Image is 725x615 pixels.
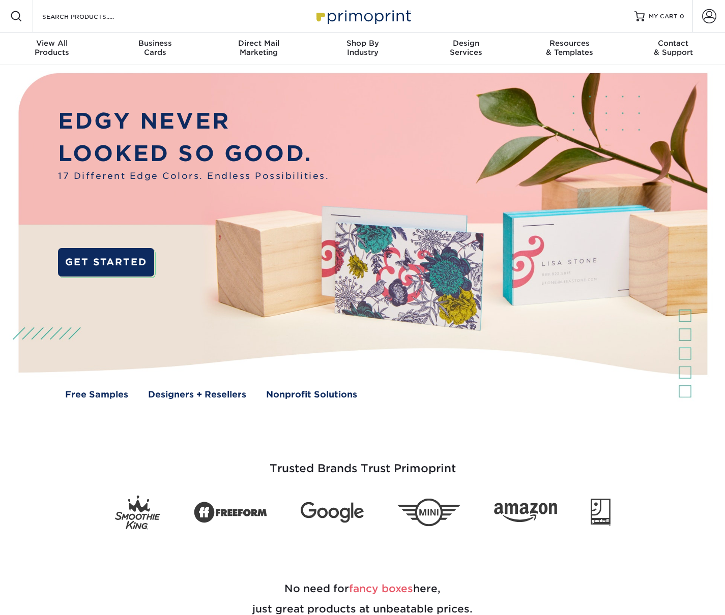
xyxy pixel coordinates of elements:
[397,499,460,527] img: Mini
[494,503,557,522] img: Amazon
[518,33,622,65] a: Resources& Templates
[312,5,414,27] img: Primoprint
[301,502,364,523] img: Google
[349,582,413,595] span: fancy boxes
[58,248,154,276] a: GET STARTED
[414,33,518,65] a: DesignServices
[649,12,678,21] span: MY CART
[148,388,246,402] a: Designers + Resellers
[680,13,684,20] span: 0
[414,39,518,57] div: Services
[207,33,311,65] a: Direct MailMarketing
[104,39,208,48] span: Business
[207,39,311,48] span: Direct Mail
[518,39,622,48] span: Resources
[65,438,660,487] h3: Trusted Brands Trust Primoprint
[621,39,725,57] div: & Support
[621,39,725,48] span: Contact
[104,39,208,57] div: Cards
[311,39,415,48] span: Shop By
[414,39,518,48] span: Design
[518,39,622,57] div: & Templates
[591,499,611,526] img: Goodwill
[58,170,329,183] span: 17 Different Edge Colors. Endless Possibilities.
[104,33,208,65] a: BusinessCards
[58,137,329,170] p: LOOKED SO GOOD.
[311,33,415,65] a: Shop ByIndustry
[58,105,329,137] p: EDGY NEVER
[41,10,140,22] input: SEARCH PRODUCTS.....
[65,388,128,402] a: Free Samples
[207,39,311,57] div: Marketing
[115,496,160,530] img: Smoothie King
[311,39,415,57] div: Industry
[194,497,267,529] img: Freeform
[266,388,357,402] a: Nonprofit Solutions
[621,33,725,65] a: Contact& Support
